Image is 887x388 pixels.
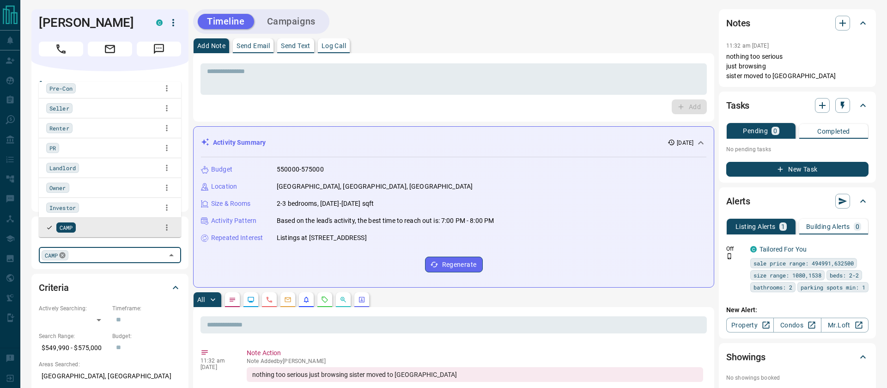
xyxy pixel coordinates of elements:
[39,360,181,369] p: Areas Searched:
[266,296,273,303] svg: Calls
[303,296,310,303] svg: Listing Alerts
[759,246,807,253] a: Tailored For You
[726,190,869,212] div: Alerts
[213,138,266,148] p: Activity Summary
[49,163,76,172] span: Landlord
[726,194,750,209] h2: Alerts
[750,246,757,253] div: condos.ca
[39,42,83,56] span: Call
[726,142,869,156] p: No pending tasks
[281,43,310,49] p: Send Text
[198,14,254,29] button: Timeline
[197,296,205,303] p: All
[773,318,821,333] a: Condos
[726,43,769,49] p: 11:32 am [DATE]
[49,84,73,93] span: Pre-Con
[229,296,236,303] svg: Notes
[743,128,768,134] p: Pending
[753,271,821,280] span: size range: 1080,1538
[197,43,225,49] p: Add Note
[321,296,328,303] svg: Requests
[821,318,869,333] a: Mr.Loft
[39,332,108,340] p: Search Range:
[49,183,66,192] span: Owner
[726,245,745,253] p: Off
[856,223,859,230] p: 0
[277,216,494,226] p: Based on the lead's activity, the best time to reach out is: 7:00 PM - 8:00 PM
[677,139,693,147] p: [DATE]
[801,283,865,292] span: parking spots min: 1
[112,332,181,340] p: Budget:
[211,199,251,209] p: Size & Rooms
[49,104,69,113] span: Seller
[726,350,765,364] h2: Showings
[39,15,142,30] h1: [PERSON_NAME]
[211,233,263,243] p: Repeated Interest
[773,128,777,134] p: 0
[137,42,181,56] span: Message
[753,259,854,268] span: sale price range: 494991,632500
[258,14,325,29] button: Campaigns
[726,98,749,113] h2: Tasks
[726,162,869,177] button: New Task
[49,203,76,212] span: Investor
[39,280,69,295] h2: Criteria
[201,134,706,151] div: Activity Summary[DATE]
[165,249,178,262] button: Close
[39,304,108,313] p: Actively Searching:
[735,223,776,230] p: Listing Alerts
[726,253,733,259] svg: Push Notification Only
[277,182,473,191] p: [GEOGRAPHIC_DATA], [GEOGRAPHIC_DATA], [GEOGRAPHIC_DATA]
[211,165,232,174] p: Budget
[112,304,181,313] p: Timeframe:
[340,296,347,303] svg: Opportunities
[200,357,233,364] p: 11:32 am
[89,79,100,90] button: Open
[211,216,256,226] p: Activity Pattern
[200,364,233,370] p: [DATE]
[830,271,859,280] span: beds: 2-2
[156,19,163,26] div: condos.ca
[806,223,850,230] p: Building Alerts
[247,367,703,382] div: nothing too serious just browsing sister moved to [GEOGRAPHIC_DATA]
[60,223,73,232] span: CAMP
[284,296,292,303] svg: Emails
[277,199,374,209] p: 2-3 bedrooms, [DATE]-[DATE] sqft
[726,16,750,31] h2: Notes
[726,318,774,333] a: Property
[358,296,365,303] svg: Agent Actions
[42,250,68,260] div: CAMP
[817,128,850,135] p: Completed
[237,43,270,49] p: Send Email
[277,233,367,243] p: Listings at [STREET_ADDRESS]
[726,52,869,81] p: nothing too serious just browsing sister moved to [GEOGRAPHIC_DATA]
[247,358,703,364] p: Note Added by [PERSON_NAME]
[726,94,869,117] div: Tasks
[726,346,869,368] div: Showings
[49,123,69,133] span: Renter
[322,43,346,49] p: Log Call
[45,251,58,260] span: CAMP
[39,340,108,356] p: $549,990 - $575,000
[726,12,869,34] div: Notes
[88,42,132,56] span: Email
[726,305,869,315] p: New Alert:
[425,257,483,272] button: Regenerate
[49,143,56,153] span: PR
[781,223,785,230] p: 1
[211,182,237,191] p: Location
[753,283,792,292] span: bathrooms: 2
[247,296,255,303] svg: Lead Browsing Activity
[39,277,181,299] div: Criteria
[277,165,324,174] p: 550000-575000
[726,374,869,382] p: No showings booked
[39,369,181,384] p: [GEOGRAPHIC_DATA], [GEOGRAPHIC_DATA]
[247,348,703,358] p: Note Action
